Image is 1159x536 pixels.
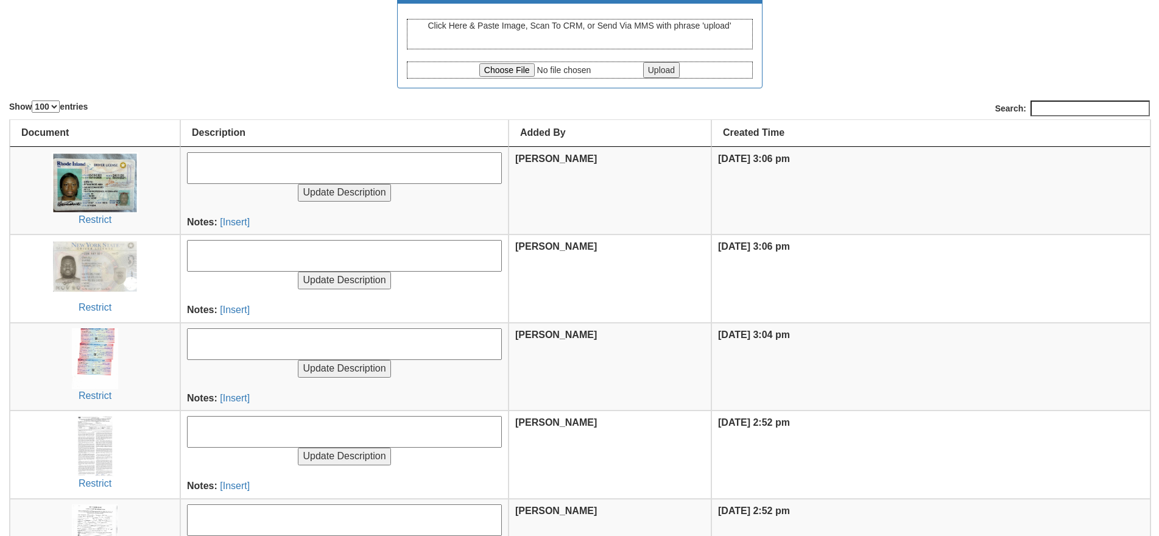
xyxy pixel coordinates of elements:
b: [DATE] 3:06 pm [718,241,790,252]
input: Update Description [298,272,390,289]
b: Notes: [187,393,217,403]
a: [Insert] [220,481,250,491]
a: Restrict [79,302,111,312]
th: [PERSON_NAME] [509,234,711,323]
th: [PERSON_NAME] [509,323,711,411]
a: Restrict [79,478,111,488]
b: [DATE] 3:06 pm [718,153,790,164]
input: Update Description [298,448,390,465]
th: Added By [509,120,711,147]
th: [PERSON_NAME] [509,147,711,235]
img: uid(148)-ad06fed3-3125-bedd-6485-2d7d46b2164d.jpg [72,328,119,389]
b: Notes: [187,217,217,227]
input: Update Description [298,184,390,202]
a: Restrict [79,214,111,225]
b: [DATE] 2:52 pm [718,506,790,516]
input: Update Description [298,360,390,378]
select: Showentries [32,100,60,113]
div: Click Here & Paste Image, Scan To CRM, or Send Via MMS with phrase 'upload' [407,19,753,49]
b: Notes: [187,305,217,315]
img: uid(148)-829fce2d-d1a3-16db-1cd9-dc1a0f9cd30f.jpg [77,416,113,477]
input: Search: [1030,100,1150,116]
a: Restrict [79,390,111,401]
img: uid(148)-64ccb63c-c344-feda-8929-20114671861b.jpg [52,152,138,213]
th: Description [180,120,509,147]
b: Notes: [187,481,217,491]
a: [Insert] [220,393,250,403]
a: [Insert] [220,217,250,227]
a: [Insert] [220,305,250,315]
th: [PERSON_NAME] [509,411,711,499]
input: Upload [643,62,680,78]
th: Document [10,120,180,147]
b: [DATE] 2:52 pm [718,417,790,428]
b: [DATE] 3:04 pm [718,330,790,340]
th: Created Time [711,120,1150,147]
img: uid(148)-11671b13-3bff-c0fc-c346-674123ce03bc.jpg [52,240,138,301]
label: Search: [995,100,1150,116]
label: Show entries [9,100,88,113]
